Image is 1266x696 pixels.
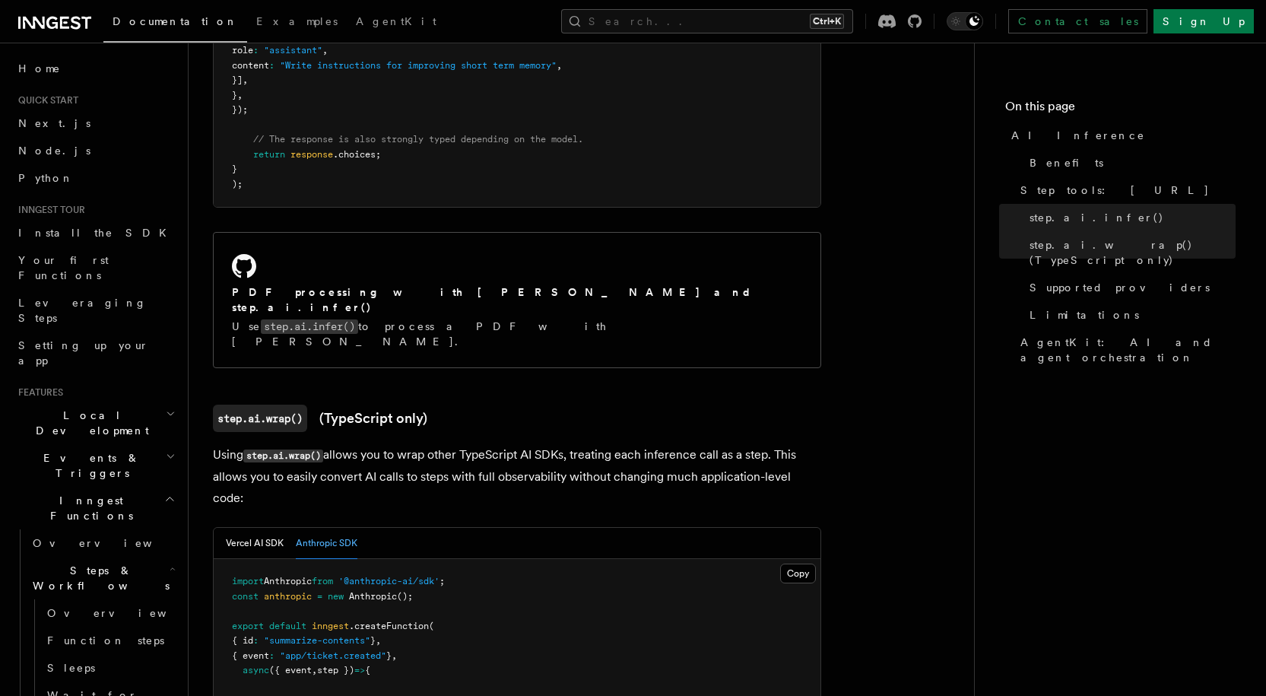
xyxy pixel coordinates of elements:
span: => [354,665,365,675]
span: : [269,60,274,71]
span: }); [232,104,248,115]
a: AgentKit: AI and agent orchestration [1014,329,1236,371]
span: inngest [312,621,349,631]
h2: PDF processing with [PERSON_NAME] and step.ai.infer() [232,284,802,315]
code: step.ai.infer() [261,319,358,334]
a: Next.js [12,110,179,137]
a: PDF processing with [PERSON_NAME] and step.ai.infer()Usestep.ai.infer()to process a PDF with [PER... [213,232,821,368]
span: { id [232,635,253,646]
span: : [253,45,259,56]
span: .createFunction [349,621,429,631]
button: Inngest Functions [12,487,179,529]
span: Python [18,172,74,184]
span: Function steps [47,634,164,647]
span: , [557,60,562,71]
span: Supported providers [1030,280,1210,295]
span: , [392,650,397,661]
span: role [232,45,253,56]
button: Search...Ctrl+K [561,9,853,33]
span: Home [18,61,61,76]
span: new [328,591,344,602]
a: Function steps [41,627,179,654]
span: { event [232,650,269,661]
a: Sign Up [1153,9,1254,33]
a: Overview [27,529,179,557]
a: AI Inference [1005,122,1236,149]
span: ( [429,621,434,631]
kbd: Ctrl+K [810,14,844,29]
a: step.ai.wrap() (TypeScript only) [1023,231,1236,274]
span: Documentation [113,15,238,27]
span: response [290,149,333,160]
span: AgentKit [356,15,436,27]
span: : [253,635,259,646]
button: Anthropic SDK [296,528,357,559]
span: } [386,650,392,661]
span: ({ event [269,665,312,675]
span: Anthropic [349,591,397,602]
span: .choices; [333,149,381,160]
span: Steps & Workflows [27,563,170,593]
a: Limitations [1023,301,1236,329]
a: step.ai.infer() [1023,204,1236,231]
span: content [232,60,269,71]
span: Leveraging Steps [18,297,147,324]
a: step.ai.wrap()(TypeScript only) [213,405,427,432]
a: Step tools: [URL] [1014,176,1236,204]
span: '@anthropic-ai/sdk' [338,576,439,586]
span: "app/ticket.created" [280,650,386,661]
span: Step tools: [URL] [1020,183,1210,198]
span: Setting up your app [18,339,149,367]
a: Benefits [1023,149,1236,176]
span: Benefits [1030,155,1103,170]
span: Local Development [12,408,166,438]
a: Leveraging Steps [12,289,179,332]
span: // The response is also strongly typed depending on the model. [253,134,583,145]
button: Steps & Workflows [27,557,179,599]
a: Examples [247,5,347,41]
span: step }) [317,665,354,675]
span: Install the SDK [18,227,176,239]
span: ; [439,576,445,586]
span: Features [12,386,63,399]
a: Node.js [12,137,179,164]
span: AI Inference [1011,128,1145,143]
p: Use to process a PDF with [PERSON_NAME]. [232,319,802,349]
span: anthropic [264,591,312,602]
code: step.ai.wrap() [243,450,323,462]
span: Node.js [18,145,90,157]
code: step.ai.wrap() [213,405,307,432]
span: export [232,621,264,631]
a: Documentation [103,5,247,43]
span: (); [397,591,413,602]
span: , [376,635,381,646]
span: }] [232,75,243,85]
span: async [243,665,269,675]
a: Install the SDK [12,219,179,246]
span: return [253,149,285,160]
a: Contact sales [1008,9,1147,33]
a: Sleeps [41,654,179,682]
button: Events & Triggers [12,444,179,487]
span: AgentKit: AI and agent orchestration [1020,335,1236,365]
span: Quick start [12,94,78,106]
a: AgentKit [347,5,446,41]
a: Home [12,55,179,82]
span: Your first Functions [18,254,109,281]
span: : [269,650,274,661]
span: , [243,75,248,85]
a: Your first Functions [12,246,179,289]
a: Overview [41,599,179,627]
span: , [322,45,328,56]
span: default [269,621,306,631]
span: } [232,90,237,100]
span: Events & Triggers [12,450,166,481]
span: Examples [256,15,338,27]
span: { [365,665,370,675]
button: Toggle dark mode [947,12,983,30]
button: Vercel AI SDK [226,528,284,559]
button: Copy [780,564,816,583]
span: "Write instructions for improving short term memory" [280,60,557,71]
span: = [317,591,322,602]
span: step.ai.wrap() (TypeScript only) [1030,237,1236,268]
